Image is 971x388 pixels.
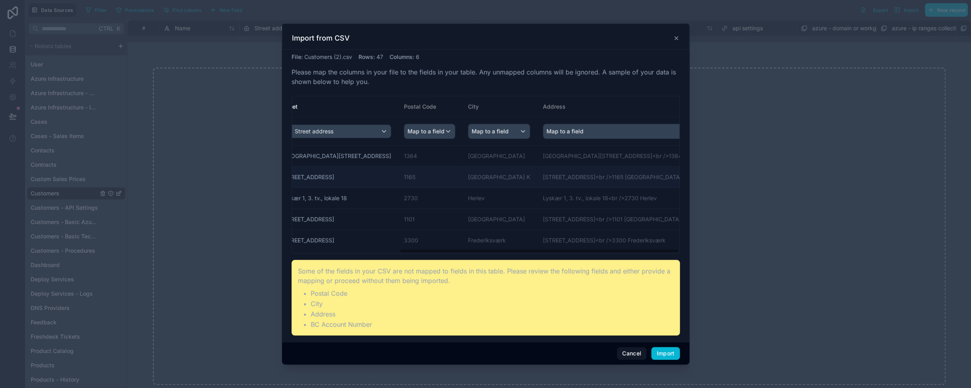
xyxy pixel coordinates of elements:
td: [GEOGRAPHIC_DATA][STREET_ADDRESS] [275,146,397,167]
td: Lyskær 1, 3. tv., lokale 18 [275,188,397,209]
td: [GEOGRAPHIC_DATA] [462,209,536,230]
button: Cancel [617,347,646,360]
td: [STREET_ADDRESS] [275,230,397,254]
span: Map to a field [472,124,509,138]
button: Import [651,347,679,360]
td: [STREET_ADDRESS]<br />1165 [GEOGRAPHIC_DATA] K [536,167,715,188]
td: 2730 [397,188,462,209]
td: [STREET_ADDRESS]<br />3300 Frederiksværk [536,230,715,254]
li: City [311,299,673,308]
button: Map to a field [468,124,530,139]
td: 3300 [397,230,462,254]
div: scrollable content [292,96,679,253]
button: Map to a field [543,124,709,139]
p: Some of the fields in your CSV are not mapped to fields in this table. Please review the followin... [298,266,673,285]
p: Please map the columns in your file to the fields in your table. Any unmapped columns will be ign... [292,67,680,86]
span: Rows : [358,53,375,60]
button: Street address [282,125,391,138]
span: Customers (2).csv [304,53,352,60]
td: [GEOGRAPHIC_DATA] K [462,167,536,188]
span: File : [292,53,303,60]
span: 6 [416,53,419,60]
h3: Import from CSV [292,33,350,43]
span: Map to a field [546,124,583,138]
td: [STREET_ADDRESS] [275,167,397,188]
li: Address [311,309,673,319]
td: 1165 [397,167,462,188]
li: BC Account Number [311,320,673,329]
button: Map to a field [404,124,455,139]
span: 47 [376,53,383,60]
th: Postal Code [397,96,462,117]
th: City [462,96,536,117]
span: Street address [295,127,333,135]
li: Postal Code [311,289,673,298]
td: 1101 [397,209,462,230]
td: Herlev [462,188,536,209]
td: [STREET_ADDRESS]<br />1101 [GEOGRAPHIC_DATA] [536,209,715,230]
td: [STREET_ADDRESS] [275,209,397,230]
td: [GEOGRAPHIC_DATA] [462,146,536,167]
span: Map to a field [407,124,444,138]
td: 1364 [397,146,462,167]
th: Street [275,96,397,117]
td: Frederiksværk [462,230,536,254]
th: Address [536,96,715,117]
td: [GEOGRAPHIC_DATA][STREET_ADDRESS]<br />1364 [GEOGRAPHIC_DATA] [536,146,715,167]
td: Lyskær 1, 3. tv., lokale 18<br />2730 Herlev [536,188,715,209]
span: Columns : [390,53,414,60]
